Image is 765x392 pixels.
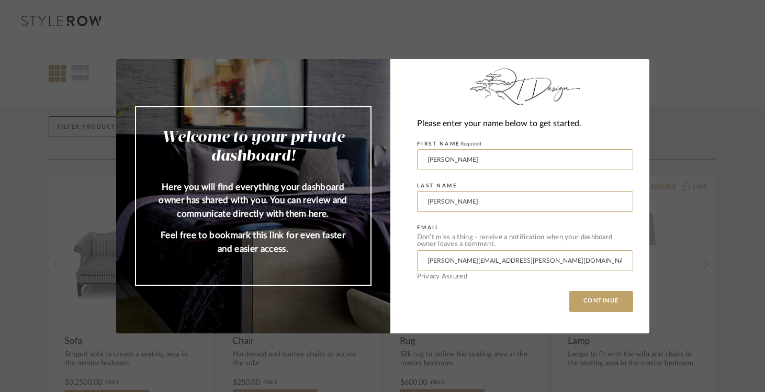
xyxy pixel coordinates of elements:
[417,225,440,231] label: EMAIL
[417,273,633,280] div: Privacy Assured
[417,183,458,189] label: LAST NAME
[157,181,350,221] p: Here you will find everything your dashboard owner has shared with you. You can review and commun...
[157,128,350,166] h2: Welcome to your private dashboard!
[417,141,481,147] label: FIRST NAME
[417,117,633,131] div: Please enter your name below to get started.
[417,234,633,248] div: Don’t miss a thing - receive a notification when your dashboard owner leaves a comment.
[417,250,633,271] input: Enter Email
[460,141,481,147] span: Required
[417,191,633,212] input: Enter Last Name
[417,149,633,170] input: Enter First Name
[569,291,633,312] button: CONTINUE
[157,229,350,255] p: Feel free to bookmark this link for even faster and easier access.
